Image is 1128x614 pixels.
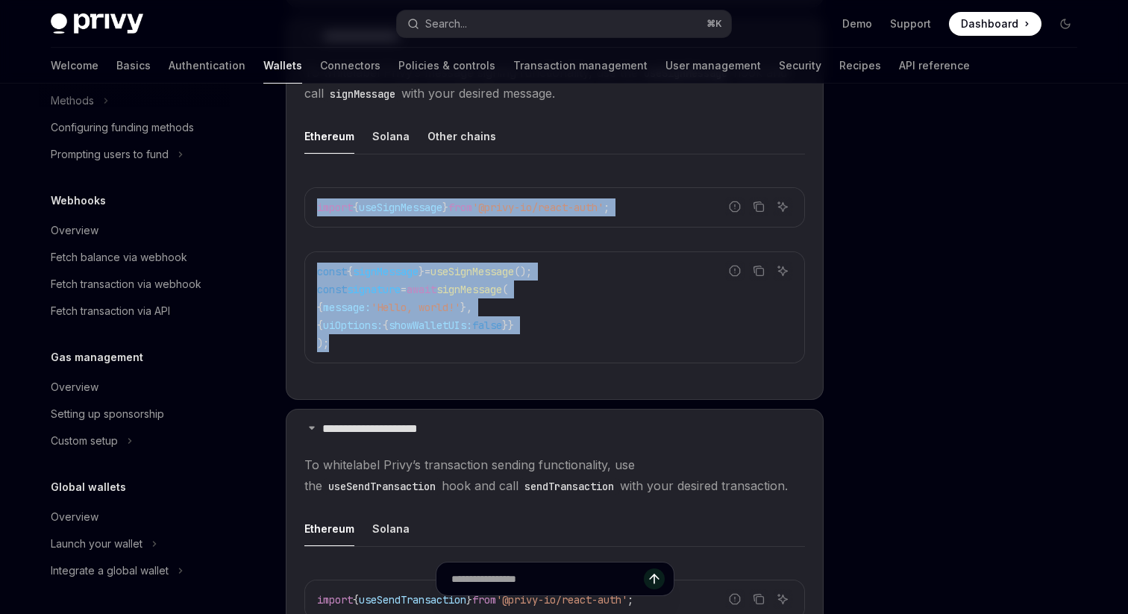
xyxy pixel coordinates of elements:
a: API reference [899,48,970,84]
button: Solana [372,511,410,546]
button: Prompting users to fund [39,141,230,168]
div: Overview [51,378,98,396]
button: Copy the contents from the code block [749,197,768,216]
a: Overview [39,504,230,530]
div: Prompting users to fund [51,145,169,163]
button: Other chains [427,119,496,154]
span: false [472,319,502,332]
a: Demo [842,16,872,31]
span: { [353,201,359,214]
span: await [407,283,436,296]
span: '@privy-io/react-auth' [472,201,604,214]
a: Overview [39,374,230,401]
img: dark logo [51,13,143,34]
a: Security [779,48,821,84]
a: Fetch transaction via webhook [39,271,230,298]
span: useSignMessage [430,265,514,278]
span: = [424,265,430,278]
span: useSignMessage [359,201,442,214]
button: Search...⌘K [397,10,731,37]
div: Overview [51,222,98,239]
button: Send message [644,568,665,589]
a: Recipes [839,48,881,84]
button: Report incorrect code [725,197,745,216]
button: Custom setup [39,427,230,454]
h5: Webhooks [51,192,106,210]
button: Integrate a global wallet [39,557,230,584]
span: = [401,283,407,296]
div: Overview [51,508,98,526]
h5: Gas management [51,348,143,366]
span: To whitelabel Privy’s transaction sending functionality, use the hook and call with your desired ... [304,454,805,496]
span: signMessage [436,283,502,296]
a: Policies & controls [398,48,495,84]
a: Transaction management [513,48,648,84]
a: Dashboard [949,12,1041,36]
span: 'Hello, world!' [371,301,460,314]
button: Ethereum [304,119,354,154]
div: Fetch transaction via webhook [51,275,201,293]
a: Authentication [169,48,245,84]
span: ); [317,336,329,350]
span: { [383,319,389,332]
span: const [317,265,347,278]
div: Fetch balance via webhook [51,248,187,266]
a: Wallets [263,48,302,84]
span: from [448,201,472,214]
code: signMessage [324,86,401,102]
h5: Global wallets [51,478,126,496]
span: signature [347,283,401,296]
div: Search... [425,15,467,33]
span: uiOptions: [323,319,383,332]
button: Ask AI [773,261,792,281]
button: Ethereum [304,511,354,546]
div: Launch your wallet [51,535,142,553]
span: { [317,301,323,314]
button: Launch your wallet [39,530,230,557]
a: Connectors [320,48,380,84]
span: Dashboard [961,16,1018,31]
div: Fetch transaction via API [51,302,170,320]
span: { [317,319,323,332]
a: Setting up sponsorship [39,401,230,427]
a: Overview [39,217,230,244]
a: Configuring funding methods [39,114,230,141]
a: Fetch transaction via API [39,298,230,325]
a: Basics [116,48,151,84]
span: (); [514,265,532,278]
span: }, [460,301,472,314]
span: } [442,201,448,214]
div: Custom setup [51,432,118,450]
button: Toggle dark mode [1053,12,1077,36]
div: Configuring funding methods [51,119,194,137]
span: }} [502,319,514,332]
input: Ask a question... [451,563,644,595]
button: Ask AI [773,197,792,216]
span: message: [323,301,371,314]
span: import [317,201,353,214]
span: showWalletUIs: [389,319,472,332]
button: Report incorrect code [725,261,745,281]
span: signMessage [353,265,419,278]
div: Setting up sponsorship [51,405,164,423]
span: ( [502,283,508,296]
code: sendTransaction [518,478,620,495]
a: Fetch balance via webhook [39,244,230,271]
span: ; [604,201,610,214]
code: useSendTransaction [322,478,442,495]
a: User management [665,48,761,84]
button: Copy the contents from the code block [749,261,768,281]
span: ⌘ K [706,18,722,30]
span: { [347,265,353,278]
a: Support [890,16,931,31]
button: Solana [372,119,410,154]
div: Integrate a global wallet [51,562,169,580]
a: Welcome [51,48,98,84]
span: const [317,283,347,296]
span: } [419,265,424,278]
